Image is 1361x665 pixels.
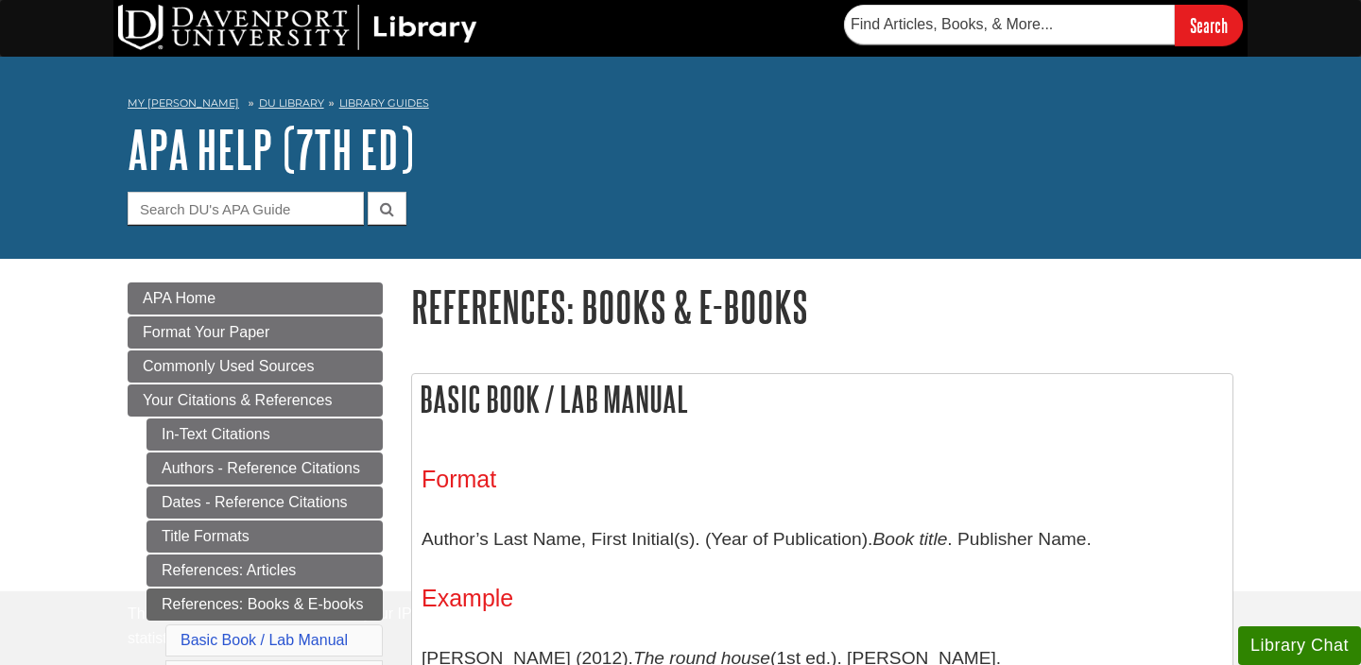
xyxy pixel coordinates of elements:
a: Format Your Paper [128,316,383,349]
input: Find Articles, Books, & More... [844,5,1175,44]
h3: Format [422,466,1223,493]
a: Dates - Reference Citations [146,486,383,519]
nav: breadcrumb [128,91,1233,121]
a: In-Text Citations [146,418,383,451]
a: APA Home [128,282,383,315]
span: Your Citations & References [143,392,332,408]
a: References: Books & E-books [146,588,383,621]
a: My [PERSON_NAME] [128,95,239,111]
a: APA Help (7th Ed) [128,120,414,179]
form: Searches DU Library's articles, books, and more [844,5,1243,45]
span: Format Your Paper [143,324,269,340]
p: Author’s Last Name, First Initial(s). (Year of Publication). . Publisher Name. [422,512,1223,567]
input: Search DU's APA Guide [128,192,364,225]
i: Book title [872,529,947,549]
a: Commonly Used Sources [128,350,383,383]
a: References: Articles [146,554,383,587]
span: APA Home [143,290,215,306]
span: Commonly Used Sources [143,358,314,374]
button: Library Chat [1238,626,1361,665]
a: Authors - Reference Citations [146,452,383,485]
h1: References: Books & E-books [411,282,1233,331]
a: Title Formats [146,520,383,553]
h2: Basic Book / Lab Manual [412,374,1232,424]
input: Search [1175,5,1243,45]
a: Your Citations & References [128,384,383,417]
a: DU Library [259,96,324,110]
h3: Example [422,585,1223,612]
img: DU Library [118,5,477,50]
a: Library Guides [339,96,429,110]
a: Basic Book / Lab Manual [181,632,348,648]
